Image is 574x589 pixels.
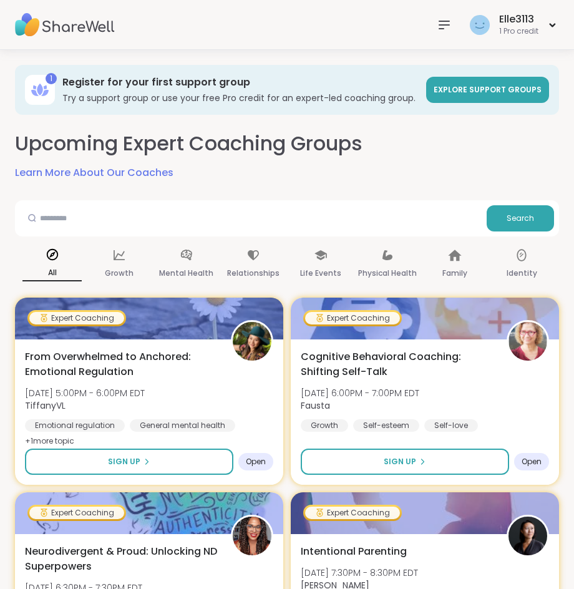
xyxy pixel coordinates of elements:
h2: Upcoming Expert Coaching Groups [15,130,362,158]
b: Fausta [301,399,330,412]
span: [DATE] 5:00PM - 6:00PM EDT [25,387,145,399]
span: Sign Up [384,456,416,467]
span: Sign Up [108,456,140,467]
div: Emotional regulation [25,419,125,432]
p: Growth [105,266,134,281]
span: Intentional Parenting [301,544,407,559]
div: Expert Coaching [305,507,400,519]
button: Sign Up [301,449,509,475]
p: Physical Health [358,266,417,281]
h3: Try a support group or use your free Pro credit for an expert-led coaching group. [62,92,419,104]
div: Self-love [424,419,478,432]
img: natashamnurse [233,517,271,555]
span: Open [246,457,266,467]
div: Expert Coaching [29,312,124,324]
img: Fausta [508,322,547,361]
img: TiffanyVL [233,322,271,361]
a: Learn More About Our Coaches [15,165,173,180]
button: Sign Up [25,449,233,475]
div: Growth [301,419,348,432]
div: Expert Coaching [305,312,400,324]
div: 1 [46,73,57,84]
p: Relationships [227,266,280,281]
span: Neurodivergent & Proud: Unlocking ND Superpowers [25,544,217,574]
p: Life Events [300,266,341,281]
p: Identity [507,266,537,281]
img: Natasha [508,517,547,555]
h3: Register for your first support group [62,75,419,89]
button: Search [487,205,554,231]
img: ShareWell Nav Logo [15,3,115,47]
span: From Overwhelmed to Anchored: Emotional Regulation [25,349,217,379]
div: 1 Pro credit [499,26,538,37]
span: Search [507,213,534,224]
div: General mental health [130,419,235,432]
div: Self-esteem [353,419,419,432]
a: Explore support groups [426,77,549,103]
div: Elle3113 [499,12,538,26]
span: Cognitive Behavioral Coaching: Shifting Self-Talk [301,349,493,379]
span: Open [522,457,542,467]
div: Expert Coaching [29,507,124,519]
span: Explore support groups [434,84,542,95]
p: Family [442,266,467,281]
p: All [22,265,82,281]
b: TiffanyVL [25,399,66,412]
span: [DATE] 6:00PM - 7:00PM EDT [301,387,419,399]
span: [DATE] 7:30PM - 8:30PM EDT [301,567,418,579]
p: Mental Health [159,266,213,281]
img: Elle3113 [470,15,490,35]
